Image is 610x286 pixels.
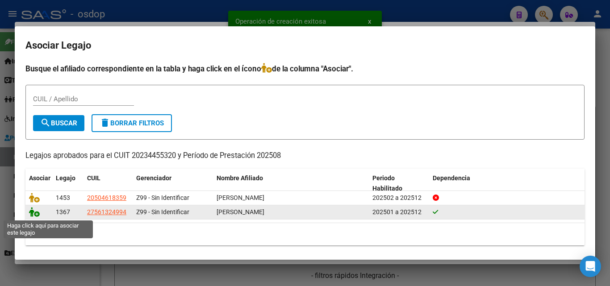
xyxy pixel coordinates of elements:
button: Borrar Filtros [92,114,172,132]
span: 1367 [56,208,70,216]
span: Z99 - Sin Identificar [136,208,189,216]
datatable-header-cell: Gerenciador [133,169,213,198]
span: CUIL [87,174,100,182]
div: 2 registros [25,223,585,245]
span: Asociar [29,174,50,182]
mat-icon: delete [100,117,110,128]
div: Open Intercom Messenger [580,256,601,277]
span: Gerenciador [136,174,171,182]
h2: Asociar Legajo [25,37,585,54]
datatable-header-cell: Legajo [52,169,84,198]
span: Periodo Habilitado [372,174,402,192]
span: Nombre Afiliado [217,174,263,182]
span: Z99 - Sin Identificar [136,194,189,201]
p: Legajos aprobados para el CUIT 20234455320 y Período de Prestación 202508 [25,150,585,162]
span: 1453 [56,194,70,201]
span: Buscar [40,119,77,127]
datatable-header-cell: Dependencia [429,169,585,198]
span: Legajo [56,174,75,182]
span: GARCIA SARA ELENA [217,208,264,216]
div: 202501 a 202512 [372,207,426,217]
span: JUAREZ MÜLLER EMILIANO CESAR [217,194,264,201]
button: Buscar [33,115,84,131]
mat-icon: search [40,117,51,128]
span: Dependencia [433,174,470,182]
datatable-header-cell: CUIL [84,169,133,198]
span: Borrar Filtros [100,119,164,127]
datatable-header-cell: Periodo Habilitado [369,169,429,198]
div: 202502 a 202512 [372,193,426,203]
datatable-header-cell: Asociar [25,169,52,198]
span: 27561324994 [87,208,126,216]
datatable-header-cell: Nombre Afiliado [213,169,369,198]
span: 20504618359 [87,194,126,201]
h4: Busque el afiliado correspondiente en la tabla y haga click en el ícono de la columna "Asociar". [25,63,585,75]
